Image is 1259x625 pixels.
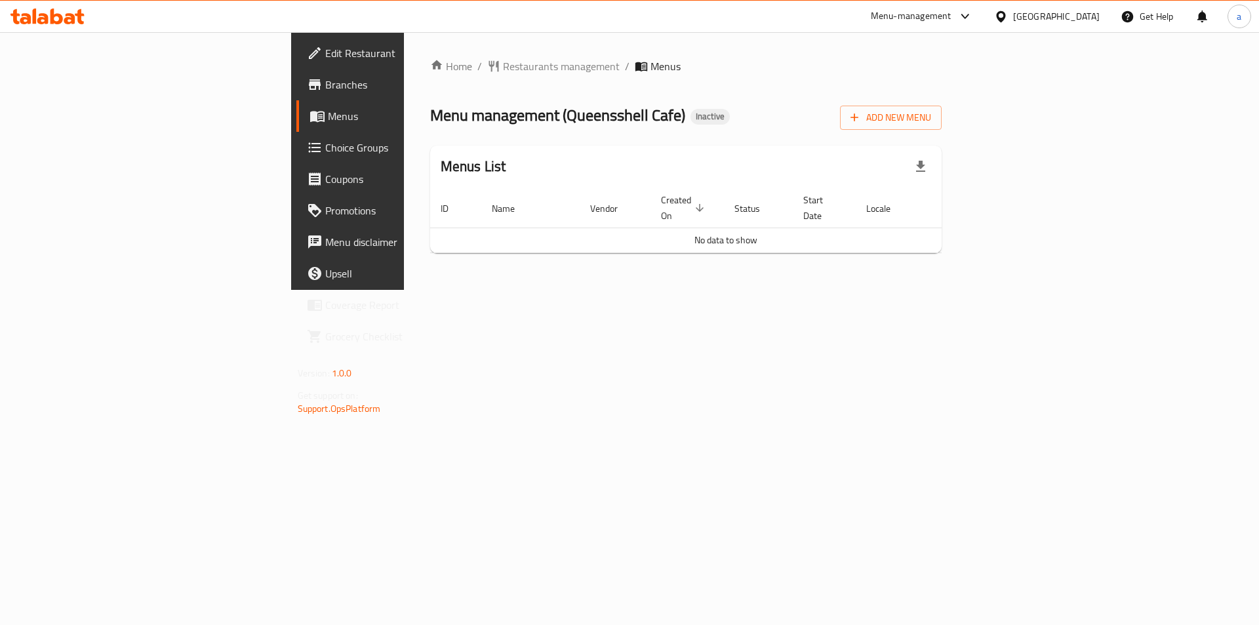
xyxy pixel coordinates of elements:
[734,201,777,216] span: Status
[296,289,502,321] a: Coverage Report
[296,100,502,132] a: Menus
[503,58,620,74] span: Restaurants management
[328,108,491,124] span: Menus
[850,110,931,126] span: Add New Menu
[298,400,381,417] a: Support.OpsPlatform
[487,58,620,74] a: Restaurants management
[325,45,491,61] span: Edit Restaurant
[296,321,502,352] a: Grocery Checklist
[492,201,532,216] span: Name
[325,234,491,250] span: Menu disclaimer
[441,157,506,176] h2: Menus List
[690,111,730,122] span: Inactive
[803,192,840,224] span: Start Date
[650,58,681,74] span: Menus
[296,132,502,163] a: Choice Groups
[325,140,491,155] span: Choice Groups
[430,58,942,74] nav: breadcrumb
[625,58,629,74] li: /
[296,37,502,69] a: Edit Restaurant
[325,329,491,344] span: Grocery Checklist
[325,171,491,187] span: Coupons
[325,203,491,218] span: Promotions
[332,365,352,382] span: 1.0.0
[296,258,502,289] a: Upsell
[871,9,951,24] div: Menu-management
[430,188,1022,253] table: enhanced table
[296,69,502,100] a: Branches
[296,226,502,258] a: Menu disclaimer
[298,365,330,382] span: Version:
[325,297,491,313] span: Coverage Report
[694,232,757,249] span: No data to show
[325,266,491,281] span: Upsell
[923,188,1022,228] th: Actions
[1237,9,1241,24] span: a
[296,163,502,195] a: Coupons
[296,195,502,226] a: Promotions
[661,192,708,224] span: Created On
[1013,9,1100,24] div: [GEOGRAPHIC_DATA]
[441,201,466,216] span: ID
[866,201,908,216] span: Locale
[690,109,730,125] div: Inactive
[430,100,685,130] span: Menu management ( Queensshell Cafe )
[590,201,635,216] span: Vendor
[325,77,491,92] span: Branches
[840,106,942,130] button: Add New Menu
[298,387,358,404] span: Get support on:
